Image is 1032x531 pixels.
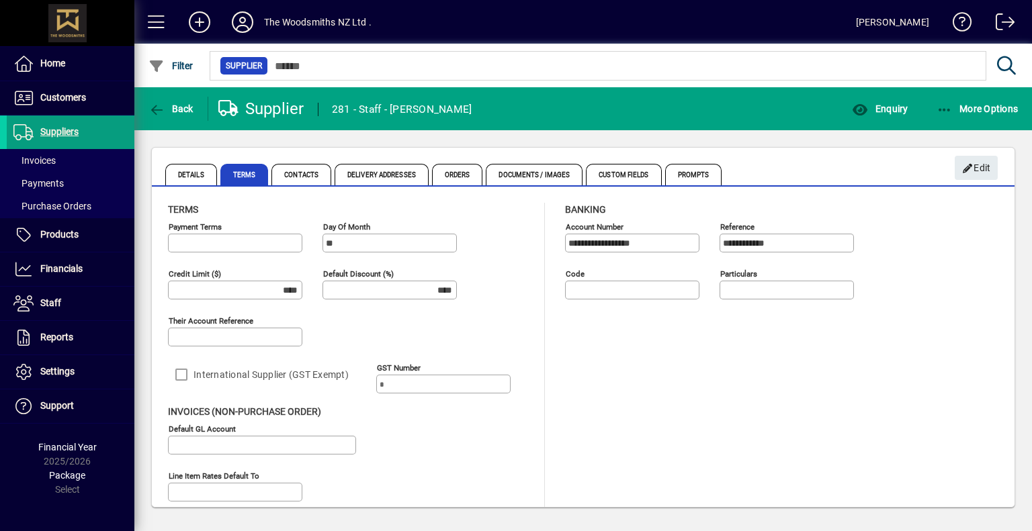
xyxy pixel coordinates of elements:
div: The Woodsmiths NZ Ltd . [264,11,372,33]
span: Products [40,229,79,240]
span: Contacts [271,164,331,185]
button: Edit [955,156,998,180]
span: Invoices [13,155,56,166]
mat-label: Account number [566,222,623,232]
button: Back [145,97,197,121]
span: Delivery Addresses [335,164,429,185]
span: Prompts [665,164,722,185]
mat-label: Code [566,269,585,279]
button: Enquiry [849,97,911,121]
a: Invoices [7,149,134,172]
a: Logout [986,3,1015,46]
button: More Options [933,97,1022,121]
mat-label: Day of month [323,222,370,232]
span: Suppliers [40,126,79,137]
mat-label: GST Number [377,363,421,373]
button: Profile [221,10,264,34]
a: Financials [7,252,134,286]
div: Supplier [218,98,304,119]
span: Documents / Images [486,164,583,185]
span: Filter [148,60,193,71]
span: Payments [13,178,64,189]
a: Purchase Orders [7,195,134,218]
a: Home [7,47,134,81]
span: Orders [432,164,483,185]
div: [PERSON_NAME] [856,11,929,33]
a: Staff [7,287,134,320]
span: Reports [40,332,73,342]
div: 281 - Staff - [PERSON_NAME] [332,99,472,120]
span: Terms [220,164,269,185]
span: Home [40,58,65,68]
span: Settings [40,366,75,377]
span: Support [40,400,74,411]
span: Financial Year [38,442,97,452]
mat-label: Their Account Reference [169,316,253,326]
app-page-header-button: Back [134,97,208,121]
mat-label: Line Item Rates Default To [169,471,259,481]
span: Custom Fields [586,164,661,185]
mat-label: Particulars [720,269,757,279]
span: More Options [937,103,1019,114]
mat-label: Credit Limit ($) [169,269,221,279]
a: Knowledge Base [943,3,972,46]
span: Supplier [226,59,262,73]
a: Products [7,218,134,252]
span: Package [49,470,85,481]
a: Reports [7,321,134,354]
a: Customers [7,81,134,115]
mat-label: Default GL Account [169,424,236,434]
span: Customers [40,92,86,103]
span: Edit [962,157,991,179]
a: Payments [7,172,134,195]
span: Back [148,103,193,114]
span: Details [165,164,217,185]
mat-label: Reference [720,222,755,232]
span: Banking [565,204,606,215]
span: Enquiry [852,103,908,114]
span: Purchase Orders [13,201,91,211]
a: Support [7,389,134,423]
button: Filter [145,54,197,78]
mat-label: Payment Terms [169,222,222,232]
span: Terms [168,204,198,215]
span: Invoices (non-purchase order) [168,406,321,417]
span: Financials [40,263,83,274]
button: Add [178,10,221,34]
mat-label: Default Discount (%) [323,269,394,279]
span: Staff [40,297,61,308]
a: Settings [7,355,134,389]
